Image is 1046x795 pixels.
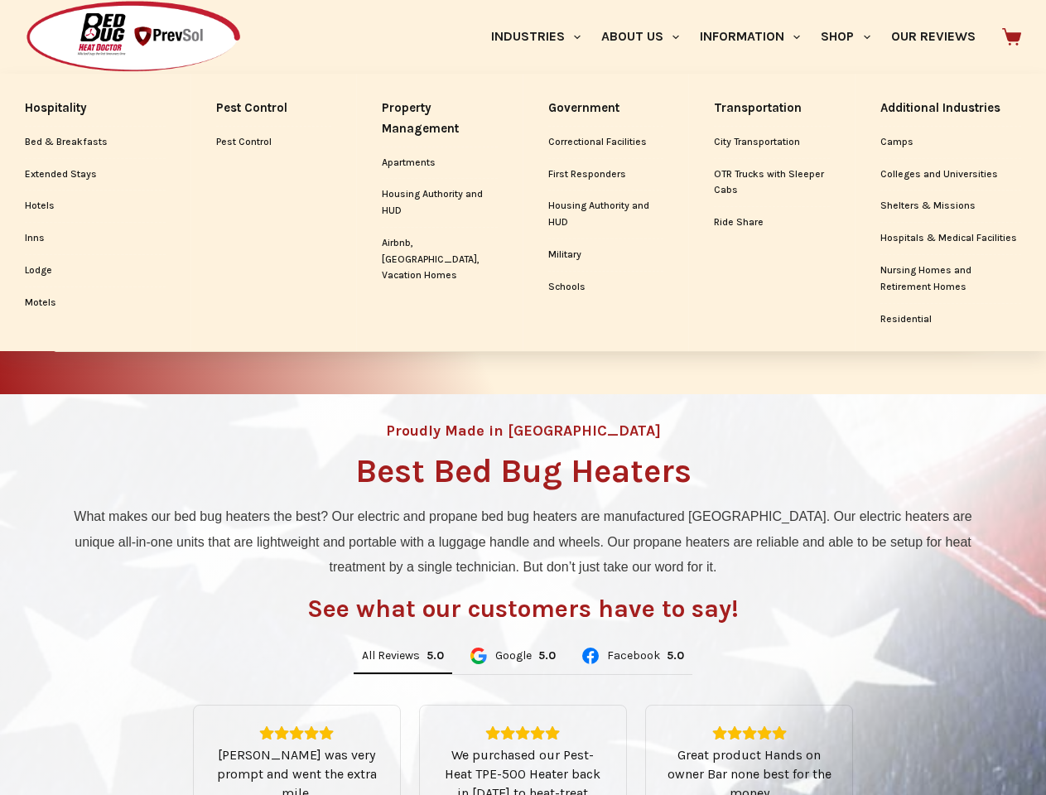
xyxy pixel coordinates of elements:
div: Rating: 5.0 out of 5 [214,725,380,740]
button: Open LiveChat chat widget [13,7,63,56]
div: Rating: 5.0 out of 5 [440,725,606,740]
a: Housing Authority and HUD [382,179,498,227]
div: Rating: 5.0 out of 5 [666,725,832,740]
div: Rating: 5.0 out of 5 [538,648,556,663]
a: Pest Control [216,127,332,158]
a: Airbnb, [GEOGRAPHIC_DATA], Vacation Homes [382,228,498,291]
a: Residential [880,304,1022,335]
div: Rating: 5.0 out of 5 [667,648,684,663]
a: Bed & Breakfasts [25,127,166,158]
a: Government [548,90,664,126]
div: Rating: 5.0 out of 5 [427,648,444,663]
span: Google [495,650,532,662]
a: Hotels [25,190,166,222]
a: Schools [548,272,664,303]
a: Correctional Facilities [548,127,664,158]
span: All Reviews [362,650,420,662]
a: Hospitals & Medical Facilities [880,223,1022,254]
a: Colleges and Universities [880,159,1022,190]
a: Nursing Homes and Retirement Homes [880,255,1022,303]
a: Ride Share [714,207,830,238]
a: Additional Industries [880,90,1022,126]
a: Property Management [382,90,498,147]
a: OTR Trucks with Sleeper Cabs [714,159,830,207]
span: Facebook [607,650,660,662]
a: Apartments [382,147,498,179]
a: City Transportation [714,127,830,158]
a: First Responders [548,159,664,190]
h1: Best Bed Bug Heaters [355,455,692,488]
a: Lodge [25,255,166,287]
h3: See what our customers have to say! [307,596,739,621]
a: Housing Authority and HUD [548,190,664,238]
a: Military [548,239,664,271]
a: Pest Control [216,90,332,126]
a: Transportation [714,90,830,126]
a: Extended Stays [25,159,166,190]
a: Motels [25,287,166,319]
div: 5.0 [427,648,444,663]
a: Inns [25,223,166,254]
h4: Proudly Made in [GEOGRAPHIC_DATA] [386,423,661,438]
div: 5.0 [667,648,684,663]
div: 5.0 [538,648,556,663]
a: Hospitality [25,90,166,126]
a: Shelters & Missions [880,190,1022,222]
a: Camps [880,127,1022,158]
p: What makes our bed bug heaters the best? Our electric and propane bed bug heaters are manufacture... [60,504,986,580]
